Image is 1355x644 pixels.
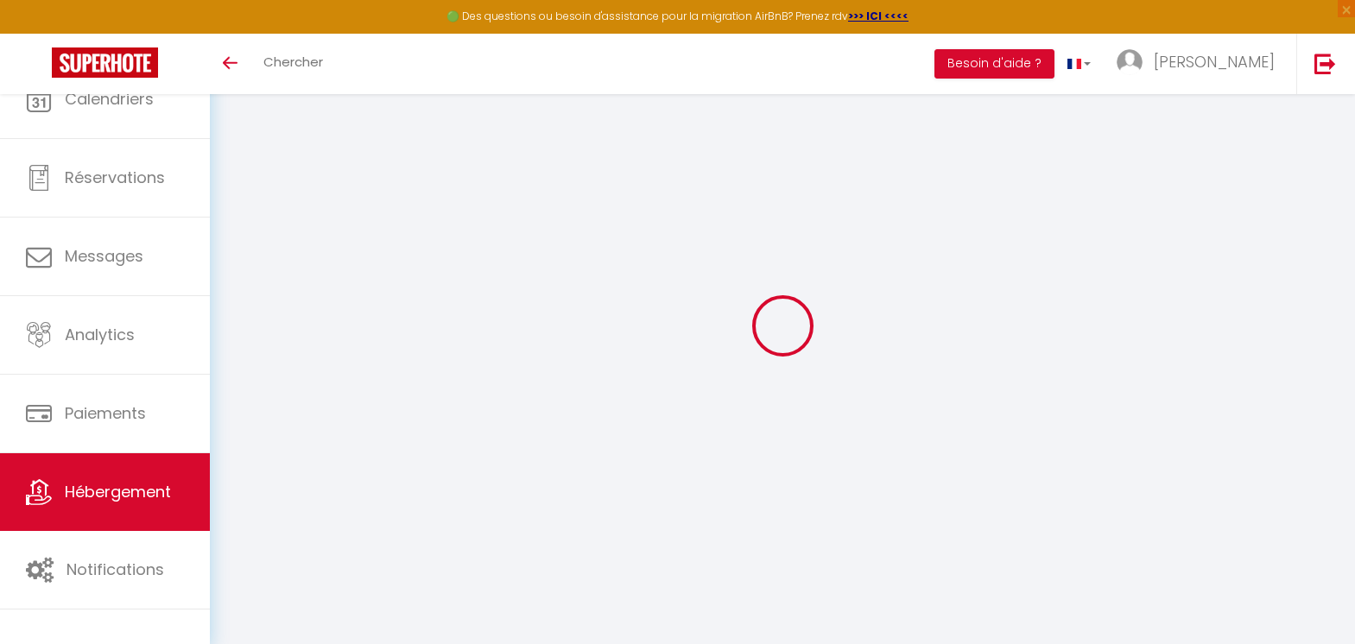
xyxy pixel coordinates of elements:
img: ... [1117,49,1143,75]
span: Notifications [66,559,164,580]
span: Paiements [65,402,146,424]
button: Besoin d'aide ? [934,49,1054,79]
span: Réservations [65,167,165,188]
span: Calendriers [65,88,154,110]
span: [PERSON_NAME] [1154,51,1275,73]
a: Chercher [250,34,336,94]
img: logout [1314,53,1336,74]
a: >>> ICI <<<< [848,9,909,23]
img: Super Booking [52,47,158,78]
span: Hébergement [65,481,171,502]
a: ... [PERSON_NAME] [1104,34,1296,94]
span: Analytics [65,324,135,345]
span: Chercher [263,53,323,71]
span: Messages [65,245,143,267]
